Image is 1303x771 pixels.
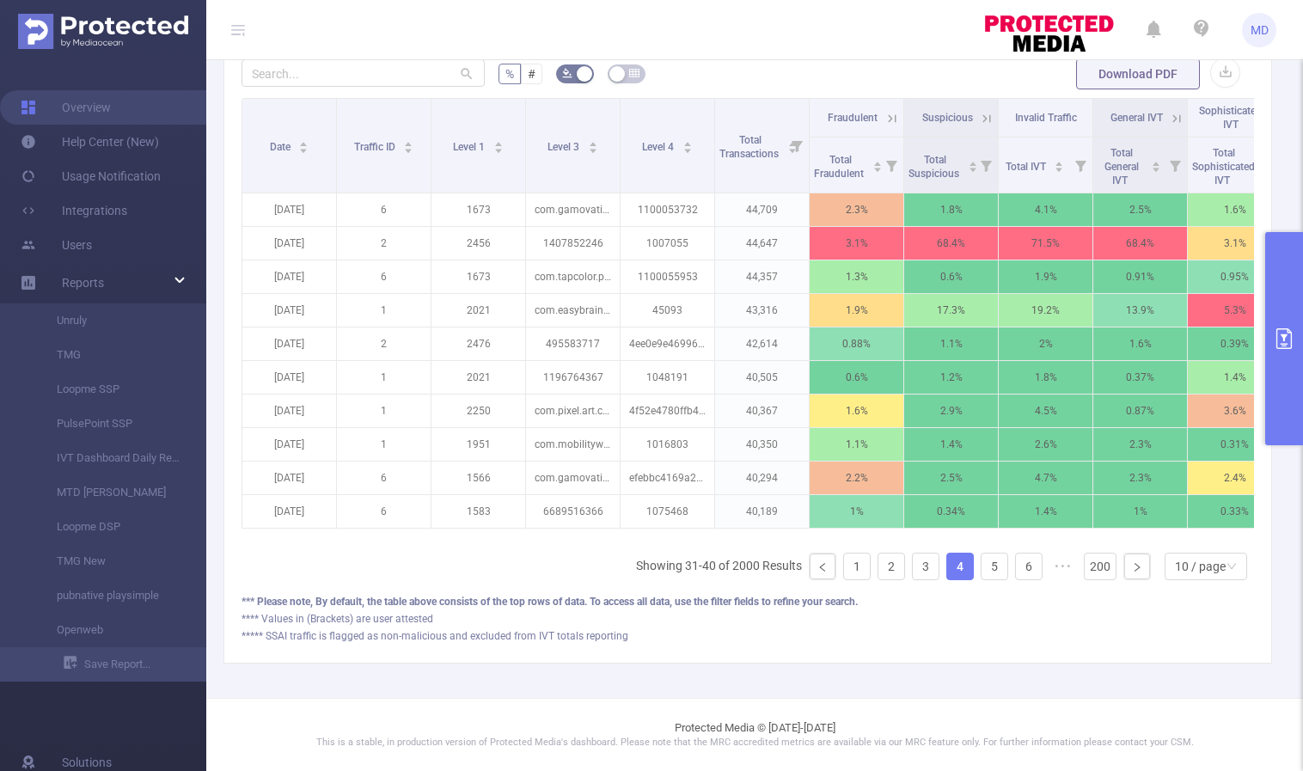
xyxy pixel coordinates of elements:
[715,193,809,226] p: 44,709
[968,159,977,164] i: icon: caret-up
[526,395,620,427] p: com.pixel.art.coloring.color.number
[431,327,525,360] p: 2476
[242,495,336,528] p: [DATE]
[621,294,714,327] p: 45093
[904,227,998,260] p: 68.4%
[526,260,620,293] p: com.tapcolor.puzzle.sort.goods.match.triple
[828,112,878,124] span: Fraudulent
[242,361,336,394] p: [DATE]
[431,361,525,394] p: 2021
[715,495,809,528] p: 40,189
[526,294,620,327] p: com.easybrain.crossword.puzzles
[1163,138,1187,193] i: Filter menu
[1192,147,1255,187] span: Total Sophisticated IVT
[904,462,998,494] p: 2.5%
[242,59,485,87] input: Search...
[1084,553,1116,580] li: 200
[1152,165,1161,170] i: icon: caret-down
[904,361,998,394] p: 1.2%
[242,395,336,427] p: [DATE]
[904,294,998,327] p: 17.3%
[34,578,186,613] a: pubnative playsimple
[621,395,714,427] p: 4f52e4780ffb42ce91ba64345e6cbea5
[1016,554,1042,579] a: 6
[298,139,309,150] div: Sort
[242,594,1254,609] div: *** Please note, By default, the table above consists of the top rows of data. To access all data...
[682,146,692,151] i: icon: caret-down
[242,462,336,494] p: [DATE]
[526,495,620,528] p: 6689516366
[621,260,714,293] p: 1100055953
[1188,260,1282,293] p: 0.95%
[621,227,714,260] p: 1007055
[1076,58,1200,89] button: Download PDF
[810,462,903,494] p: 2.2%
[242,227,336,260] p: [DATE]
[715,294,809,327] p: 43,316
[1123,553,1151,580] li: Next Page
[922,112,973,124] span: Suspicious
[1104,147,1139,187] span: Total General IVT
[337,361,431,394] p: 1
[1015,553,1043,580] li: 6
[34,510,186,544] a: Loopme DSP
[1093,260,1187,293] p: 0.91%
[1188,227,1282,260] p: 3.1%
[34,544,186,578] a: TMG New
[337,193,431,226] p: 6
[1188,327,1282,360] p: 0.39%
[715,395,809,427] p: 40,367
[64,647,206,682] a: Save Report...
[1175,554,1226,579] div: 10 / page
[242,611,1254,627] div: **** Values in (Brackets) are user attested
[1055,165,1064,170] i: icon: caret-down
[878,553,905,580] li: 2
[982,554,1007,579] a: 5
[242,193,336,226] p: [DATE]
[34,441,186,475] a: IVT Dashboard Daily Report
[431,260,525,293] p: 1673
[431,462,525,494] p: 1566
[785,99,809,193] i: Filter menu
[1188,462,1282,494] p: 2.4%
[62,276,104,290] span: Reports
[981,553,1008,580] li: 5
[904,193,998,226] p: 1.8%
[621,495,714,528] p: 1075468
[337,327,431,360] p: 2
[621,462,714,494] p: efebbc4169a24d9a80abe34f95fef33e
[810,395,903,427] p: 1.6%
[1093,227,1187,260] p: 68.4%
[904,495,998,528] p: 0.34%
[337,428,431,461] p: 1
[404,139,413,144] i: icon: caret-up
[249,736,1260,750] p: This is a stable, in production version of Protected Media's dashboard. Please note that the MRC ...
[206,698,1303,771] footer: Protected Media © [DATE]-[DATE]
[1049,553,1077,580] span: •••
[1227,561,1237,573] i: icon: down
[431,428,525,461] p: 1951
[810,294,903,327] p: 1.9%
[1093,327,1187,360] p: 1.6%
[810,193,903,226] p: 2.3%
[621,193,714,226] p: 1100053732
[21,125,159,159] a: Help Center (New)
[21,228,92,262] a: Users
[1006,161,1049,173] span: Total IVT
[999,327,1092,360] p: 2%
[904,428,998,461] p: 1.4%
[588,146,597,151] i: icon: caret-down
[21,193,127,228] a: Integrations
[908,154,962,180] span: Total Suspicious
[629,68,639,78] i: icon: table
[968,159,978,169] div: Sort
[810,327,903,360] p: 0.88%
[431,227,525,260] p: 2456
[1110,112,1163,124] span: General IVT
[810,495,903,528] p: 1%
[562,68,572,78] i: icon: bg-colors
[354,141,398,153] span: Traffic ID
[715,428,809,461] p: 40,350
[299,146,309,151] i: icon: caret-down
[879,138,903,193] i: Filter menu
